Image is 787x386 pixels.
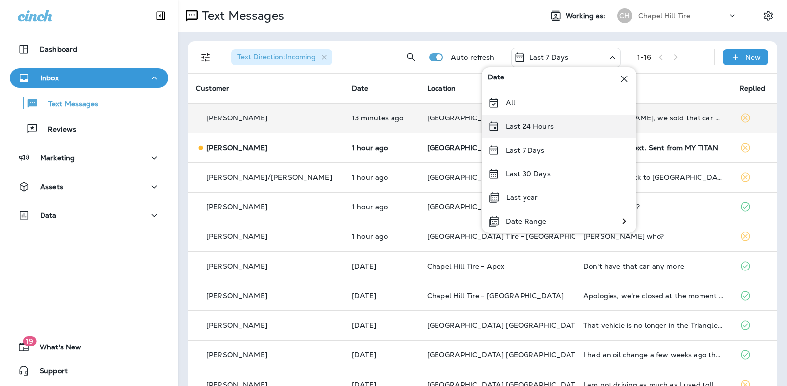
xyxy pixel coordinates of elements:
[427,291,564,300] span: Chapel Hill Tire - [GEOGRAPHIC_DATA]
[506,122,554,130] p: Last 24 Hours
[147,6,175,26] button: Collapse Sidebar
[10,205,168,225] button: Data
[352,292,411,300] p: Aug 24, 2025 10:04 AM
[352,144,411,152] p: Aug 25, 2025 12:45 PM
[237,52,316,61] span: Text Direction : Incoming
[759,7,777,25] button: Settings
[583,262,724,270] div: Don't have that car any more
[427,321,583,330] span: [GEOGRAPHIC_DATA] [GEOGRAPHIC_DATA]
[40,211,57,219] p: Data
[40,45,77,53] p: Dashboard
[206,292,267,300] p: [PERSON_NAME]
[10,177,168,196] button: Assets
[401,47,421,67] button: Search Messages
[583,292,724,300] div: Apologies, we're closed at the moment and will open at 8am tomorrow (M-F). Please leave a voicema...
[196,84,229,93] span: Customer
[206,173,332,181] p: [PERSON_NAME]/[PERSON_NAME]
[427,232,605,241] span: [GEOGRAPHIC_DATA] Tire - [GEOGRAPHIC_DATA].
[427,143,667,152] span: [GEOGRAPHIC_DATA] [GEOGRAPHIC_DATA] - [GEOGRAPHIC_DATA]
[198,8,284,23] p: Text Messages
[40,183,63,191] p: Assets
[10,337,168,357] button: 19What's New
[206,262,267,270] p: [PERSON_NAME]
[352,232,411,240] p: Aug 25, 2025 11:55 AM
[206,351,267,359] p: [PERSON_NAME]
[451,53,495,61] p: Auto refresh
[196,47,216,67] button: Filters
[352,203,411,211] p: Aug 25, 2025 12:02 PM
[206,203,267,211] p: [PERSON_NAME]
[745,53,761,61] p: New
[583,144,724,152] div: Driving, can't text. Sent from MY TITAN
[529,53,568,61] p: Last 7 Days
[10,68,168,88] button: Inbox
[38,125,76,135] p: Reviews
[617,8,632,23] div: CH
[30,343,81,355] span: What's New
[427,262,504,270] span: Chapel Hill Tire - Apex
[352,173,411,181] p: Aug 25, 2025 12:29 PM
[427,202,603,211] span: [GEOGRAPHIC_DATA] Tire - [GEOGRAPHIC_DATA]
[638,12,690,20] p: Chapel Hill Tire
[506,170,551,178] p: Last 30 Days
[583,321,724,329] div: That vehicle is no longer in the Triangle area
[10,118,168,139] button: Reviews
[506,99,515,107] p: All
[206,321,267,329] p: [PERSON_NAME]
[352,114,411,122] p: Aug 25, 2025 01:39 PM
[10,39,168,59] button: Dashboard
[566,12,608,20] span: Working as:
[427,84,456,93] span: Location
[427,114,583,122] span: [GEOGRAPHIC_DATA] [GEOGRAPHIC_DATA]
[10,148,168,168] button: Marketing
[352,321,411,329] p: Aug 23, 2025 11:22 AM
[352,262,411,270] p: Aug 24, 2025 11:22 AM
[488,73,505,85] span: Date
[637,53,652,61] div: 1 - 16
[506,217,546,225] p: Date Range
[506,193,538,201] p: Last year
[583,203,724,211] div: What is an EPR?
[23,336,36,346] span: 19
[583,232,724,240] div: Chris who?
[206,144,267,152] p: [PERSON_NAME]
[583,173,724,181] div: I'll never be back to Chapel Hill tire so you can STOP
[30,367,68,379] span: Support
[10,361,168,381] button: Support
[206,114,267,122] p: [PERSON_NAME]
[583,114,724,122] div: Hi Sean, we sold that car earlier this year if u want to remove it from our account
[231,49,332,65] div: Text Direction:Incoming
[206,232,267,240] p: [PERSON_NAME]
[427,350,667,359] span: [GEOGRAPHIC_DATA] [GEOGRAPHIC_DATA] - [GEOGRAPHIC_DATA]
[39,100,98,109] p: Text Messages
[427,173,603,182] span: [GEOGRAPHIC_DATA] Tire - [GEOGRAPHIC_DATA]
[583,351,724,359] div: I had an oil change a few weeks ago there
[506,146,545,154] p: Last 7 Days
[352,351,411,359] p: Aug 22, 2025 11:22 AM
[10,93,168,114] button: Text Messages
[740,84,765,93] span: Replied
[352,84,369,93] span: Date
[40,74,59,82] p: Inbox
[40,154,75,162] p: Marketing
